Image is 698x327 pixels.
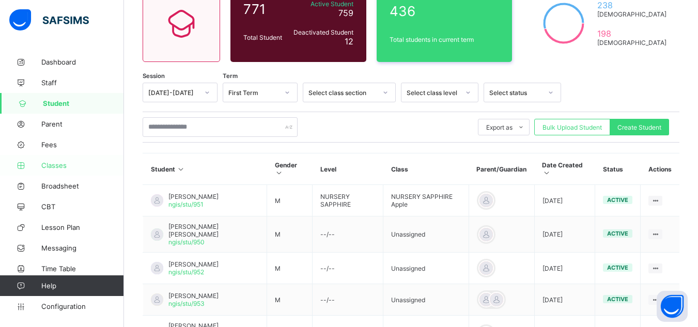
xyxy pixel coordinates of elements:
[534,216,595,253] td: [DATE]
[313,253,383,284] td: --/--
[383,185,469,216] td: NURSERY SAPPHIRE Apple
[41,141,124,149] span: Fees
[267,284,313,316] td: M
[641,153,679,185] th: Actions
[607,295,628,303] span: active
[41,79,124,87] span: Staff
[41,264,124,273] span: Time Table
[41,203,124,211] span: CBT
[9,9,89,31] img: safsims
[486,123,513,131] span: Export as
[542,123,602,131] span: Bulk Upload Student
[383,253,469,284] td: Unassigned
[607,264,628,271] span: active
[41,161,124,169] span: Classes
[41,302,123,310] span: Configuration
[228,89,278,97] div: First Term
[383,284,469,316] td: Unassigned
[41,244,124,252] span: Messaging
[617,123,661,131] span: Create Student
[43,99,124,107] span: Student
[338,8,353,18] span: 759
[383,216,469,253] td: Unassigned
[275,169,284,177] i: Sort in Ascending Order
[313,284,383,316] td: --/--
[241,31,289,44] div: Total Student
[534,253,595,284] td: [DATE]
[41,182,124,190] span: Broadsheet
[489,89,542,97] div: Select status
[469,153,534,185] th: Parent/Guardian
[41,223,124,231] span: Lesson Plan
[168,238,205,246] span: ngis/stu/950
[143,72,165,80] span: Session
[177,165,185,173] i: Sort in Ascending Order
[607,196,628,204] span: active
[267,216,313,253] td: M
[534,284,595,316] td: [DATE]
[148,89,198,97] div: [DATE]-[DATE]
[534,153,595,185] th: Date Created
[168,223,259,238] span: [PERSON_NAME] [PERSON_NAME]
[267,185,313,216] td: M
[390,3,500,19] span: 436
[607,230,628,237] span: active
[143,153,267,185] th: Student
[41,120,124,128] span: Parent
[534,185,595,216] td: [DATE]
[597,28,666,39] span: 198
[168,200,204,208] span: ngis/stu/951
[313,185,383,216] td: NURSERY SAPPHIRE
[597,39,666,46] span: [DEMOGRAPHIC_DATA]
[313,153,383,185] th: Level
[41,282,123,290] span: Help
[597,10,666,18] span: [DEMOGRAPHIC_DATA]
[407,89,459,97] div: Select class level
[595,153,641,185] th: Status
[168,292,219,300] span: [PERSON_NAME]
[383,153,469,185] th: Class
[657,291,688,322] button: Open asap
[223,72,238,80] span: Term
[243,1,286,17] span: 771
[41,58,124,66] span: Dashboard
[542,169,551,177] i: Sort in Ascending Order
[291,28,353,36] span: Deactivated Student
[345,36,353,46] span: 12
[313,216,383,253] td: --/--
[308,89,377,97] div: Select class section
[390,36,500,43] span: Total students in current term
[168,300,205,307] span: ngis/stu/953
[267,153,313,185] th: Gender
[267,253,313,284] td: M
[168,260,219,268] span: [PERSON_NAME]
[168,193,219,200] span: [PERSON_NAME]
[168,268,204,276] span: ngis/stu/952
